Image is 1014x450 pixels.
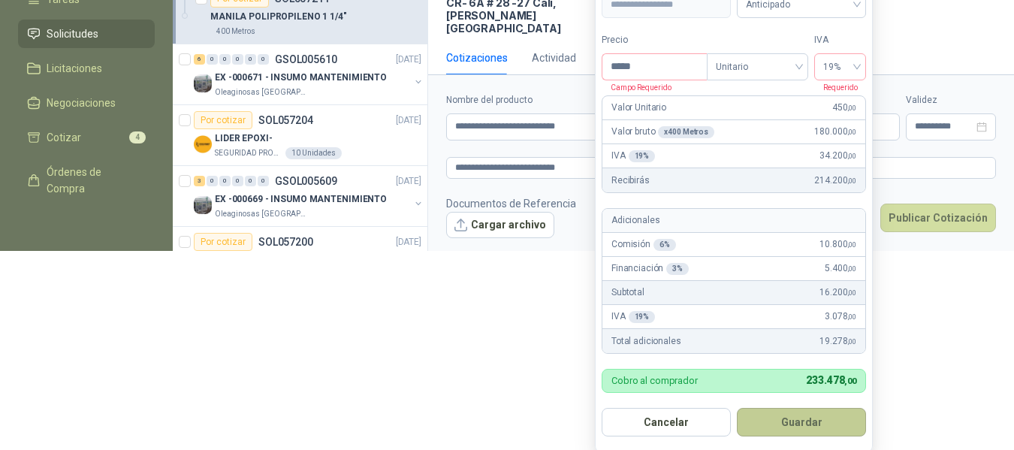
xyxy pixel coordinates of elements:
a: Solicitudes [18,20,155,48]
span: ,00 [847,104,856,112]
div: 0 [258,54,269,65]
div: 19 % [629,311,656,323]
a: Por cotizarSOL057200[DATE] [173,227,427,288]
p: Oleaginosas [GEOGRAPHIC_DATA][PERSON_NAME] [215,86,309,98]
a: Licitaciones [18,54,155,83]
span: 19.278 [819,334,856,349]
button: Cancelar [602,408,731,436]
div: 0 [258,176,269,186]
p: [DATE] [396,174,421,189]
span: 4 [129,131,146,143]
span: ,00 [847,240,856,249]
p: SEGURIDAD PROVISER LTDA [215,147,282,159]
span: ,00 [847,152,856,160]
p: GSOL005610 [275,54,337,65]
img: Company Logo [194,74,212,92]
div: 0 [207,54,218,65]
p: [DATE] [396,53,421,67]
label: Precio [602,33,707,47]
span: ,00 [847,128,856,136]
p: Comisión [611,237,676,252]
span: ,00 [844,376,856,386]
div: Por cotizar [194,111,252,129]
span: 180.000 [814,125,856,139]
span: Negociaciones [47,95,116,111]
button: Cargar archivo [446,212,554,239]
span: Solicitudes [47,26,98,42]
span: 16.200 [819,285,856,300]
p: Requerido [814,80,858,94]
span: 233.478 [806,374,856,386]
p: Valor bruto [611,125,714,139]
p: Adicionales [611,213,659,228]
span: 5.400 [825,261,856,276]
span: ,00 [847,288,856,297]
div: 3 % [666,263,689,275]
span: Unitario [716,56,799,78]
button: Publicar Cotización [880,204,996,232]
label: Validez [906,93,996,107]
p: Oleaginosas [GEOGRAPHIC_DATA][PERSON_NAME] [215,208,309,220]
img: Company Logo [194,196,212,214]
p: Financiación [611,261,689,276]
span: ,00 [847,264,856,273]
span: ,00 [847,177,856,185]
p: Subtotal [611,285,644,300]
span: 214.200 [814,174,856,188]
p: Campo Requerido [602,80,671,94]
div: 400 Metros [210,26,261,38]
p: IVA [611,149,655,163]
div: 10 Unidades [285,147,342,159]
p: Recibirás [611,174,650,188]
p: MANILA POLIPROPILENO 1 1/4" [210,10,347,24]
p: Cobro al comprador [611,376,698,385]
img: Company Logo [194,135,212,153]
div: 0 [219,176,231,186]
p: IVA [611,310,655,324]
div: x 400 Metros [658,126,714,138]
p: LIDER EPOXI- [215,131,273,146]
p: [DATE] [396,113,421,128]
span: ,00 [847,313,856,321]
div: 0 [245,54,256,65]
div: 3 [194,176,205,186]
p: GSOL005609 [275,176,337,186]
label: Nombre del producto [446,93,690,107]
span: Licitaciones [47,60,102,77]
div: 6 % [653,239,676,251]
a: 6 0 0 0 0 0 GSOL005610[DATE] Company LogoEX -000671 - INSUMO MANTENIMIENTOOleaginosas [GEOGRAPHIC... [194,50,424,98]
a: Remisiones [18,209,155,237]
p: SOL057204 [258,115,313,125]
p: Documentos de Referencia [446,195,576,212]
div: 0 [232,176,243,186]
p: Valor Unitario [611,101,666,115]
div: 0 [207,176,218,186]
div: 0 [219,54,231,65]
a: Órdenes de Compra [18,158,155,203]
div: Por cotizar [194,233,252,251]
div: 6 [194,54,205,65]
div: Cotizaciones [446,50,508,66]
a: 3 0 0 0 0 0 GSOL005609[DATE] Company LogoEX -000669 - INSUMO MANTENIMIENTOOleaginosas [GEOGRAPHIC... [194,172,424,220]
span: 34.200 [819,149,856,163]
p: [DATE] [396,235,421,249]
span: Cotizar [47,129,81,146]
p: EX -000671 - INSUMO MANTENIMIENTO [215,71,387,85]
a: Por cotizarSOL057204[DATE] Company LogoLIDER EPOXI-SEGURIDAD PROVISER LTDA10 Unidades [173,105,427,166]
div: 0 [245,176,256,186]
p: EX -000669 - INSUMO MANTENIMIENTO [215,192,387,207]
button: Guardar [737,408,866,436]
div: Actividad [532,50,576,66]
span: ,00 [847,337,856,346]
div: 19 % [629,150,656,162]
a: Negociaciones [18,89,155,117]
label: IVA [814,33,866,47]
span: 19% [823,56,857,78]
span: 3.078 [825,310,856,324]
span: 450 [832,101,856,115]
p: SOL057200 [258,237,313,247]
div: 0 [232,54,243,65]
p: Total adicionales [611,334,681,349]
span: Órdenes de Compra [47,164,140,197]
span: 10.800 [819,237,856,252]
